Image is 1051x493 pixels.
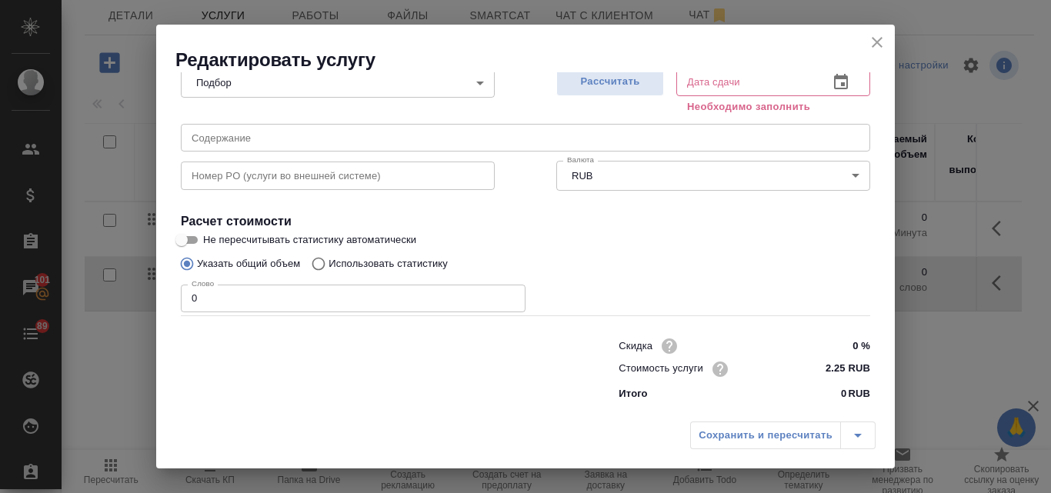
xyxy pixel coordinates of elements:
[619,386,647,401] p: Итого
[175,48,895,72] h2: Редактировать услугу
[556,161,870,190] div: RUB
[565,73,656,91] span: Рассчитать
[841,386,846,401] p: 0
[181,212,870,231] h4: Расчет стоимости
[197,256,300,271] p: Указать общий объем
[866,31,889,54] button: close
[812,358,870,380] input: ✎ Введи что-нибудь
[848,386,870,401] p: RUB
[329,256,448,271] p: Использовать статистику
[192,76,236,89] button: Подбор
[690,421,876,449] div: split button
[203,232,416,248] span: Не пересчитывать статистику автоматически
[687,99,859,115] p: Необходимо заполнить
[556,68,664,96] button: Рассчитать
[619,361,703,376] p: Стоимость услуги
[619,338,652,354] p: Скидка
[812,335,870,357] input: ✎ Введи что-нибудь
[181,68,495,97] div: Подбор
[567,169,597,182] button: RUB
